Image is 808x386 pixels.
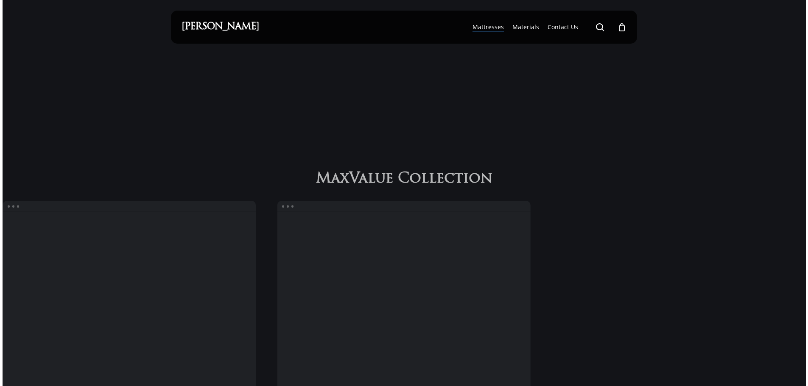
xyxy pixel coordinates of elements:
nav: Main Menu [468,11,626,44]
a: Mattresses [472,23,504,31]
a: Cart [617,22,626,32]
a: [PERSON_NAME] [182,22,259,32]
h2: MaxValue Collection [312,169,496,188]
span: Collection [398,171,492,188]
a: Contact Us [548,23,578,31]
span: MaxValue [316,171,393,188]
a: Materials [512,23,539,31]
